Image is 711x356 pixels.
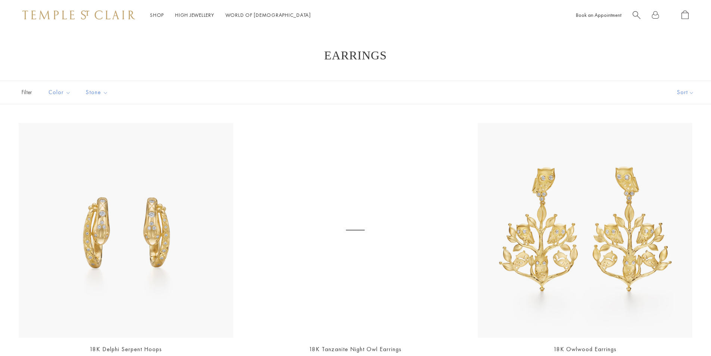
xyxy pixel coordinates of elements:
a: Open Shopping Bag [682,10,689,20]
h1: Earrings [30,49,681,62]
a: E31811-OWLWOOD18K Owlwood Earrings [478,123,692,338]
img: 18K Delphi Serpent Hoops [19,123,233,338]
a: ShopShop [150,12,164,18]
nav: Main navigation [150,10,311,20]
a: Search [633,10,640,20]
a: E36887-OWLTZTGE36887-OWLTZTG [248,123,463,338]
button: Color [43,84,77,101]
span: Color [45,88,77,97]
a: 18K Tanzanite Night Owl Earrings [309,345,402,353]
a: Book an Appointment [576,12,621,18]
img: Temple St. Clair [22,10,135,19]
img: 18K Owlwood Earrings [478,123,692,338]
button: Stone [80,84,114,101]
a: World of [DEMOGRAPHIC_DATA]World of [DEMOGRAPHIC_DATA] [225,12,311,18]
a: 18K Delphi Serpent Hoops [90,345,162,353]
a: 18K Delphi Serpent Hoops18K Delphi Serpent Hoops [19,123,233,338]
button: Show sort by [660,81,711,104]
a: 18K Owlwood Earrings [553,345,617,353]
a: High JewelleryHigh Jewellery [175,12,214,18]
span: Stone [82,88,114,97]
